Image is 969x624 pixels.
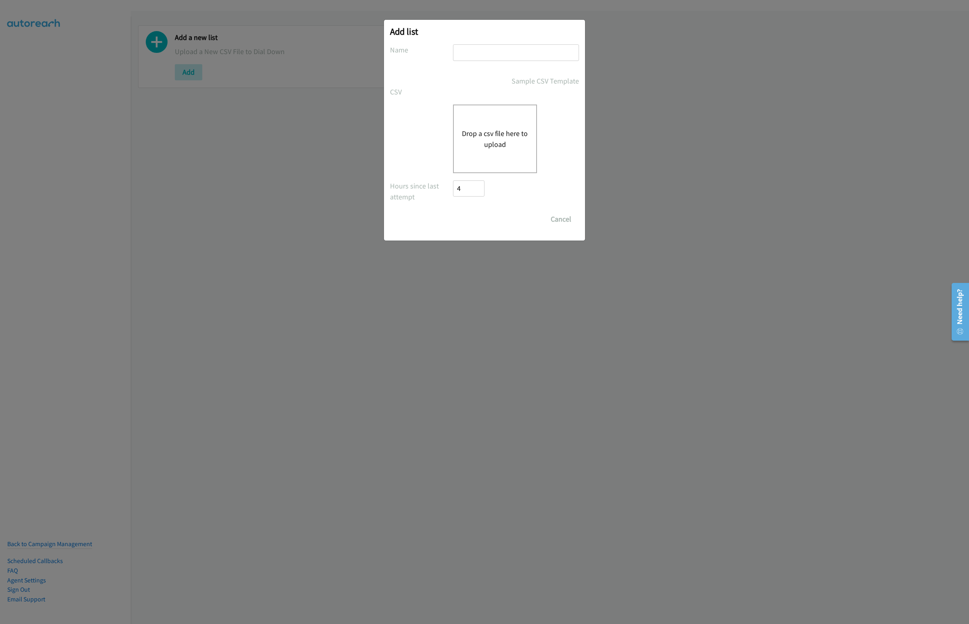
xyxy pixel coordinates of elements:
button: Drop a csv file here to upload [462,128,528,150]
a: Sample CSV Template [512,75,579,86]
iframe: Resource Center [946,280,969,344]
label: Hours since last attempt [390,180,453,202]
button: Cancel [543,211,579,227]
label: Name [390,44,453,55]
h2: Add list [390,26,579,37]
label: CSV [390,86,453,97]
